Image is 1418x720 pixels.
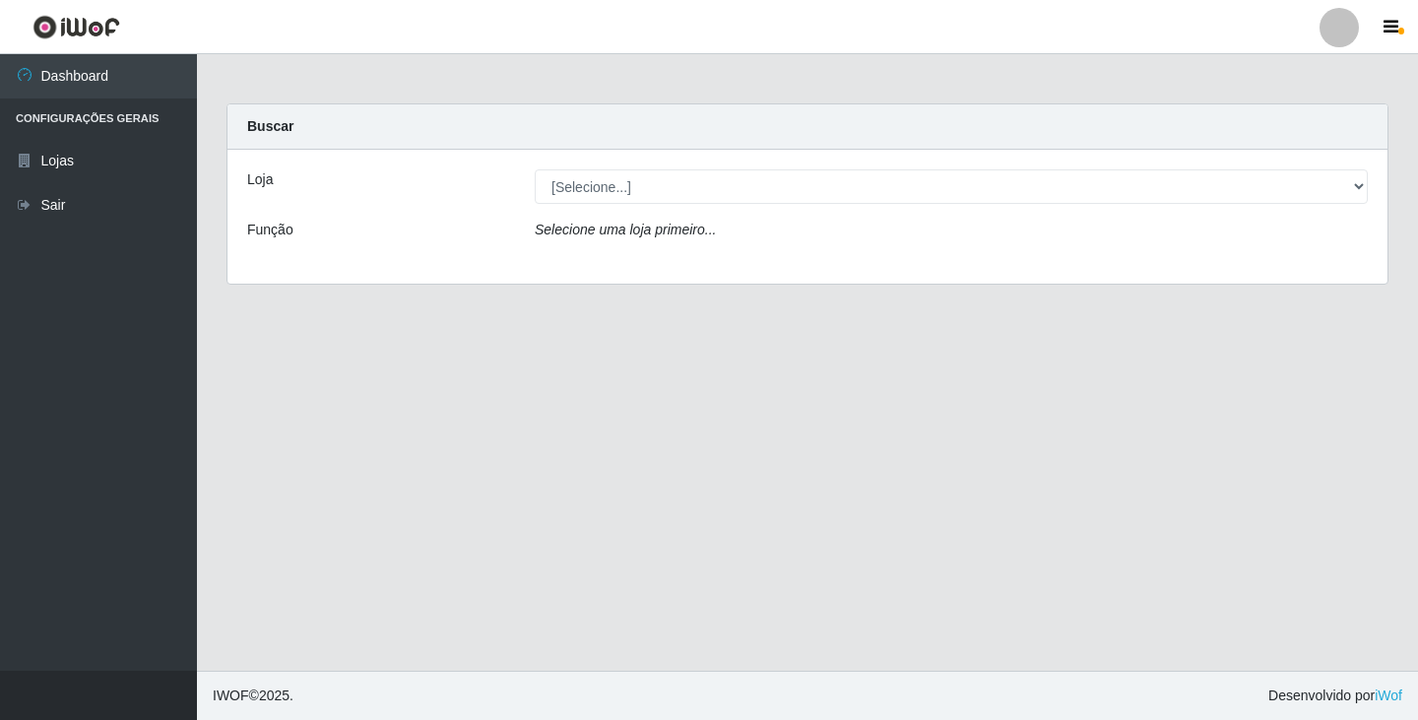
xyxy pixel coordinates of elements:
i: Selecione uma loja primeiro... [535,222,716,237]
strong: Buscar [247,118,293,134]
span: © 2025 . [213,686,293,706]
span: Desenvolvido por [1268,686,1402,706]
label: Loja [247,169,273,190]
span: IWOF [213,687,249,703]
label: Função [247,220,293,240]
img: CoreUI Logo [32,15,120,39]
a: iWof [1375,687,1402,703]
